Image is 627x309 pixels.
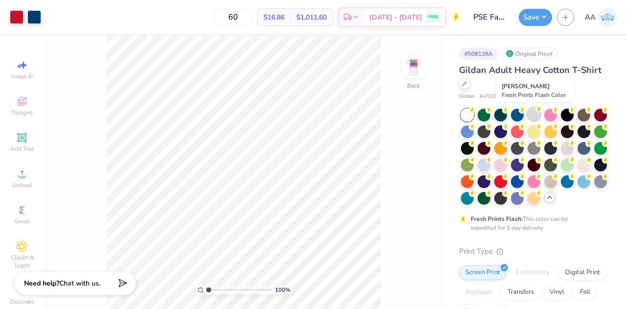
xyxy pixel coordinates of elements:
[459,64,602,76] span: Gildan Adult Heavy Cotton T-Shirt
[428,14,438,21] span: FREE
[471,215,523,223] strong: Fresh Prints Flash:
[459,48,498,60] div: # 508138A
[15,217,30,225] span: Greek
[559,265,606,280] div: Digital Print
[459,265,506,280] div: Screen Print
[10,145,34,153] span: Add Text
[5,254,39,269] span: Clipart & logos
[296,12,327,23] span: $1,011.60
[502,91,566,99] span: Fresh Prints Flash Color
[12,181,32,189] span: Upload
[404,57,423,76] img: Back
[471,214,591,232] div: This color can be expedited for 5 day delivery.
[11,109,33,117] span: Designs
[369,12,422,23] span: [DATE] - [DATE]
[11,72,34,80] span: Image AI
[496,79,574,102] div: [PERSON_NAME]
[598,8,617,27] img: Ava Allard
[466,7,514,27] input: Untitled Design
[519,9,552,26] button: Save
[459,93,475,101] span: Gildan
[24,279,59,288] strong: Need help?
[275,285,290,294] span: 100 %
[459,246,607,257] div: Print Type
[503,48,558,60] div: Original Proof
[10,298,34,306] span: Decorate
[585,12,596,23] span: AA
[407,81,420,90] div: Back
[214,8,252,26] input: – –
[585,8,617,27] a: AA
[574,285,597,300] div: Foil
[501,285,540,300] div: Transfers
[459,285,498,300] div: Applique
[509,265,556,280] div: Embroidery
[543,285,571,300] div: Vinyl
[480,93,497,101] span: # G500
[59,279,100,288] span: Chat with us.
[264,12,285,23] span: $16.86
